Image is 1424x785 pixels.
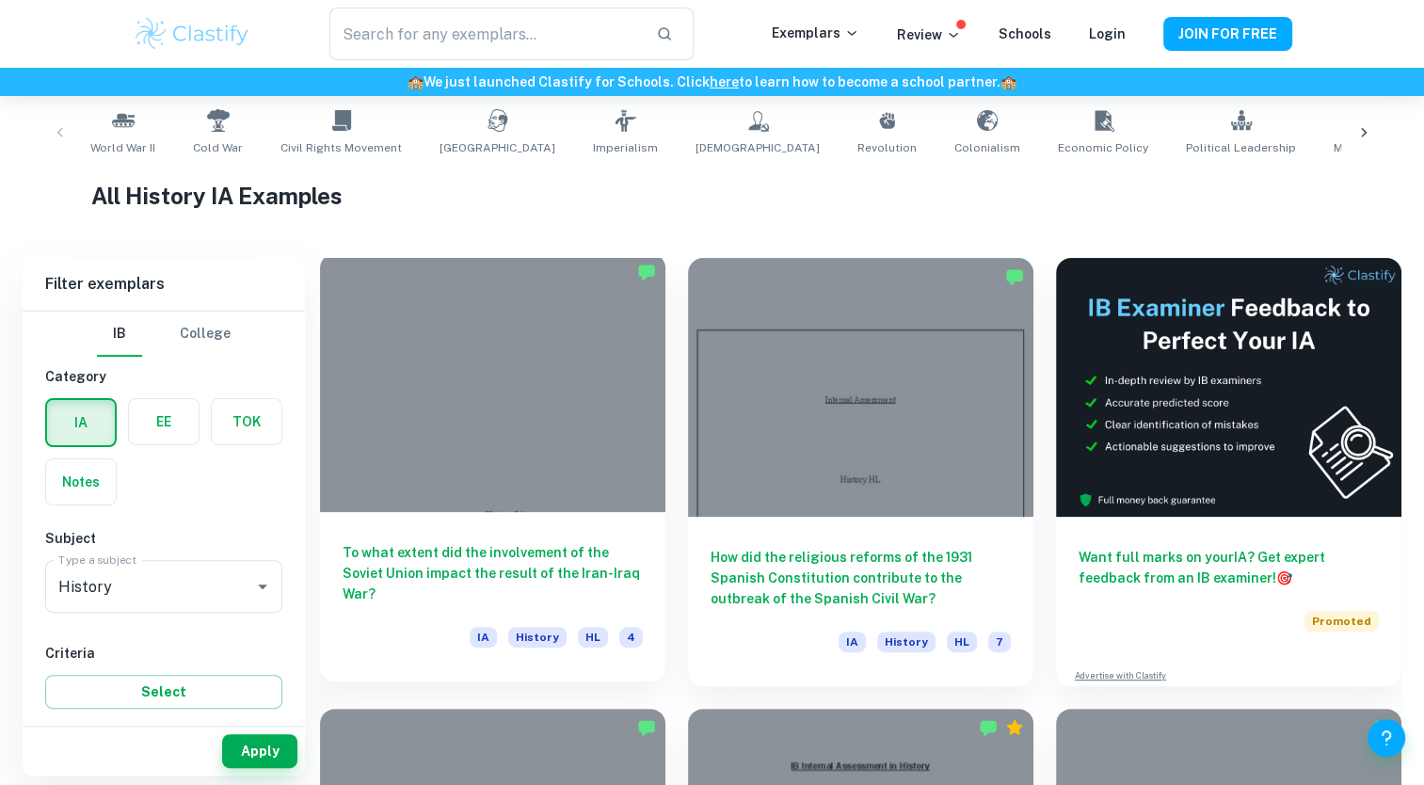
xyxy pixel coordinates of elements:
h6: To what extent did the involvement of the Soviet Union impact the result of the Iran-Iraq War? [343,542,643,604]
h6: Want full marks on your IA ? Get expert feedback from an IB examiner! [1079,547,1379,588]
a: To what extent did the involvement of the Soviet Union impact the result of the Iran-Iraq War?IAH... [320,258,665,686]
span: Cold War [193,139,243,156]
p: Exemplars [772,23,859,43]
input: Search for any exemplars... [329,8,640,60]
span: 🏫 [1000,74,1016,89]
button: IB [97,312,142,357]
span: Promoted [1304,611,1379,632]
span: History [877,632,936,652]
div: Filter type choice [97,312,231,357]
h6: Category [45,366,282,387]
h6: We just launched Clastify for Schools. Click to learn how to become a school partner. [4,72,1420,92]
button: JOIN FOR FREE [1163,17,1292,51]
span: Political Leadership [1186,139,1296,156]
a: Schools [999,26,1051,41]
span: 7 [988,632,1011,652]
span: IA [839,632,866,652]
a: Advertise with Clastify [1075,669,1166,682]
h6: Subject [45,528,282,549]
span: Economic Policy [1058,139,1148,156]
h6: Filter exemplars [23,258,305,311]
span: Revolution [857,139,917,156]
button: Help and Feedback [1368,719,1405,757]
h6: How did the religious reforms of the 1931 Spanish Constitution contribute to the outbreak of the ... [711,547,1011,609]
button: Apply [222,734,297,768]
button: Open [249,573,276,600]
span: History [508,627,567,648]
span: World War II [90,139,155,156]
div: Premium [1005,718,1024,737]
h1: All History IA Examples [91,179,1333,213]
img: Clastify logo [133,15,252,53]
span: Imperialism [593,139,658,156]
span: IA [470,627,497,648]
a: here [710,74,739,89]
img: Marked [979,718,998,737]
button: IA [47,400,115,445]
span: [GEOGRAPHIC_DATA] [440,139,555,156]
img: Marked [1005,267,1024,286]
a: Login [1089,26,1126,41]
img: Marked [637,263,656,281]
span: 🏫 [408,74,424,89]
span: HL [578,627,608,648]
img: Marked [637,718,656,737]
button: Notes [46,459,116,505]
span: Colonialism [954,139,1020,156]
p: Review [897,24,961,45]
button: TOK [212,399,281,444]
label: Type a subject [58,552,136,568]
button: Select [45,675,282,709]
span: HL [947,632,977,652]
button: College [180,312,231,357]
a: How did the religious reforms of the 1931 Spanish Constitution contribute to the outbreak of the ... [688,258,1033,686]
h6: Criteria [45,643,282,664]
button: EE [129,399,199,444]
span: 🎯 [1276,570,1292,585]
a: Want full marks on yourIA? Get expert feedback from an IB examiner!PromotedAdvertise with Clastify [1056,258,1401,686]
img: Thumbnail [1056,258,1401,517]
span: [DEMOGRAPHIC_DATA] [696,139,820,156]
span: Civil Rights Movement [280,139,402,156]
span: 4 [619,627,643,648]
